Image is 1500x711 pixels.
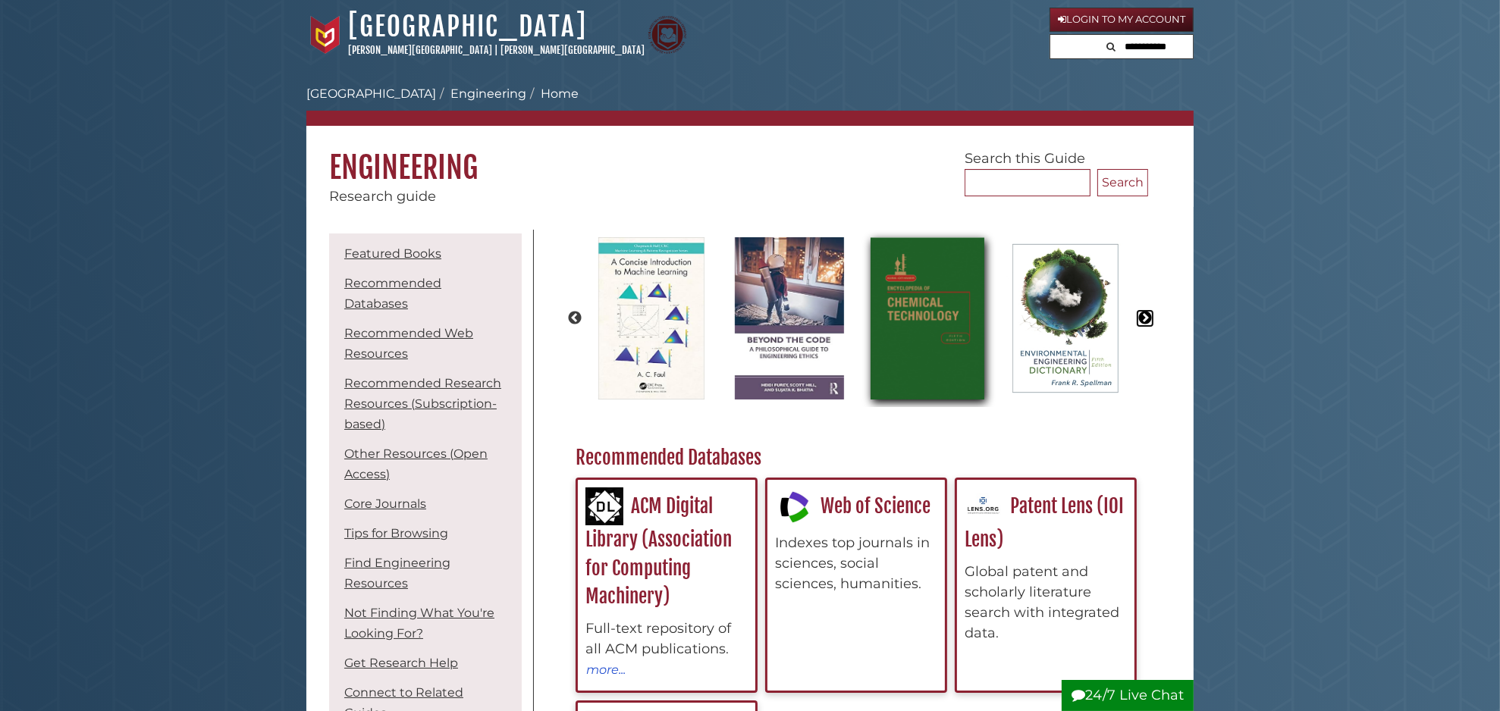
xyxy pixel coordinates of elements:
nav: breadcrumb [306,85,1194,126]
button: more... [585,659,626,679]
button: 24/7 Live Chat [1062,680,1194,711]
a: Not Finding What You're Looking For? [344,606,494,641]
div: Global patent and scholarly literature search with integrated data. [965,562,1127,644]
img: Beyond the Code: A Philosophical Guide to Engineering Ethics [727,230,851,408]
a: Engineering [450,86,526,101]
div: Indexes top journals in sciences, social sciences, humanities. [775,533,937,594]
a: Web of Science [775,494,930,518]
img: A Concise Introduction to Machine Learning [591,230,712,408]
a: Login to My Account [1050,8,1194,32]
a: [GEOGRAPHIC_DATA] [348,10,587,43]
button: Search [1102,35,1120,55]
a: [PERSON_NAME][GEOGRAPHIC_DATA] [501,44,645,56]
a: ACM Digital Library (Association for Computing Machinery) [585,494,732,609]
h2: Recommended Databases [568,446,1148,470]
a: Patent Lens (IOI Lens) [965,494,1124,552]
button: Search [1097,169,1148,196]
a: Other Resources (Open Access) [344,446,488,481]
li: Home [526,85,579,103]
a: Core Journals [344,496,426,511]
div: Full-text repository of all ACM publications. [585,619,748,659]
img: Calvin University [306,16,344,54]
span: | [494,44,498,56]
a: Featured Books [344,246,441,261]
a: Recommended Web Resources [344,326,473,361]
button: Previous [567,311,582,326]
img: Calvin Theological Seminary [648,16,686,54]
i: Search [1106,42,1116,52]
img: Environmental Engineering Dictionary [998,230,1132,408]
img: Kirk-Othmer Encyclopedia of Chemical Technology [863,230,992,408]
a: Recommended Research Resources (Subscription-based) [344,376,501,431]
a: [GEOGRAPHIC_DATA] [306,86,436,101]
a: Recommended Databases [344,276,441,311]
button: Next [1138,311,1153,326]
span: Research guide [329,188,436,205]
a: Find Engineering Resources [344,556,450,590]
h1: Engineering [306,126,1194,186]
a: [PERSON_NAME][GEOGRAPHIC_DATA] [348,44,492,56]
a: Get Research Help [344,656,458,670]
a: Tips for Browsing [344,526,448,540]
